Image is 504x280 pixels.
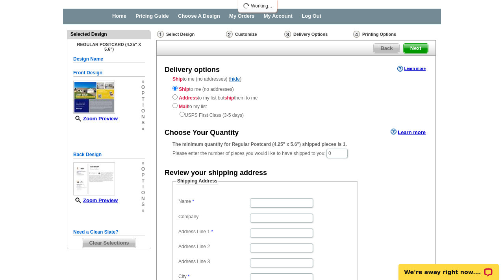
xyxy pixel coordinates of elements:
[243,3,249,9] img: loading...
[397,66,426,72] a: Learn more
[393,255,504,280] iframe: LiveChat chat widget
[172,84,420,119] div: to me (no addresses) to my list but them to me to my list
[179,87,189,92] strong: Ship
[178,198,249,205] label: Name
[178,228,249,235] label: Address Line 1
[178,214,249,220] label: Company
[172,141,420,148] div: The minimum quantity for Regular Postcard (4.25" x 5.6") shipped pieces is 1.
[404,44,428,53] span: Next
[141,108,145,114] span: o
[141,166,145,172] span: o
[73,116,118,122] a: Zoom Preview
[157,31,164,38] img: Select Design
[141,85,145,90] span: o
[225,30,283,38] div: Customize
[141,90,145,96] span: p
[73,151,145,158] h5: Back Design
[73,81,115,114] img: small-thumb.jpg
[135,13,169,19] a: Pricing Guide
[67,31,151,38] div: Selected Design
[172,76,183,82] strong: Ship
[141,114,145,120] span: n
[229,13,254,19] a: My Orders
[73,197,118,203] a: Zoom Preview
[178,273,249,280] label: City
[141,196,145,202] span: n
[230,76,240,82] a: hide
[82,238,135,248] span: Clear Selections
[165,128,239,138] div: Choose Your Quantity
[141,160,145,166] span: »
[178,258,249,265] label: Address Line 3
[226,31,233,38] img: Customize
[176,178,218,185] legend: Shipping Address
[141,102,145,108] span: i
[172,110,420,119] div: USPS First Class (3-5 days)
[264,13,293,19] a: My Account
[141,190,145,196] span: o
[178,13,220,19] a: Choose A Design
[73,42,145,52] h4: Regular Postcard (4.25" x 5.6")
[179,104,188,109] strong: Mail
[141,96,145,102] span: t
[374,44,399,53] span: Back
[391,129,426,135] a: Learn more
[141,126,145,132] span: »
[353,31,360,38] img: Printing Options & Summary
[73,162,115,195] img: small-thumb.jpg
[141,79,145,85] span: »
[141,202,145,208] span: s
[141,184,145,190] span: i
[352,30,422,38] div: Printing Options
[172,141,420,159] div: Please enter the number of pieces you would like to have shipped to you:
[141,120,145,126] span: s
[112,13,126,19] a: Home
[179,95,198,101] strong: Address
[165,168,267,178] div: Review your shipping address
[224,95,234,101] strong: ship
[157,76,435,119] div: to me (no addresses) ( )
[373,43,400,53] a: Back
[283,30,352,40] div: Delivery Options
[302,13,321,19] a: Log Out
[141,208,145,214] span: »
[73,69,145,77] h5: Front Design
[73,55,145,63] h5: Design Name
[141,172,145,178] span: p
[73,228,145,236] h5: Need a Clean Slate?
[178,243,249,250] label: Address Line 2
[141,178,145,184] span: t
[156,30,225,40] div: Select Design
[284,31,291,38] img: Delivery Options
[165,65,220,75] div: Delivery options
